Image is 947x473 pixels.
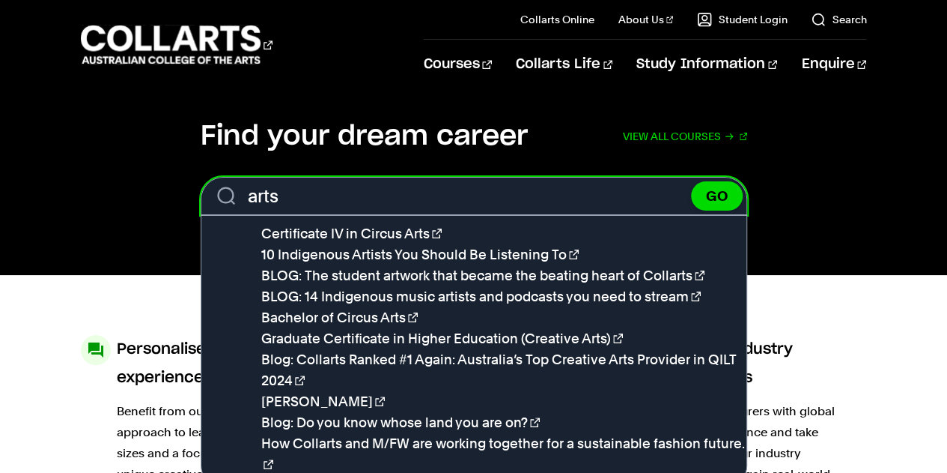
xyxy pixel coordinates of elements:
a: Blog: Collarts Ranked #1 Again: Australia’s Top Creative Arts Provider in QILT 2024 [261,352,737,388]
a: View all courses [623,120,747,153]
a: Study Information [636,40,777,89]
a: 10 Indigenous Artists You Should Be Listening To [261,247,579,262]
a: Collarts Life [516,40,612,89]
a: BLOG: The student artwork that became the beating heart of Collarts [261,268,704,283]
a: Collarts Online [520,12,594,27]
a: Courses [424,40,492,89]
a: About Us [618,12,674,27]
a: Certificate IV in Circus Arts [261,226,442,241]
a: [PERSON_NAME] [261,394,385,409]
h3: Personalised learning experience [117,335,327,392]
a: Enquire [801,40,866,89]
form: Search [201,177,747,215]
a: How Collarts and M/FW are working together for a sustainable fashion future. [261,436,745,472]
a: Student Login [697,12,787,27]
div: Go to homepage [81,23,272,66]
input: Search for a course [201,177,747,215]
button: GO [691,181,743,211]
a: Graduate Certificate in Higher Education (Creative Arts) [261,331,623,346]
h3: Powerful industry connections [657,335,867,392]
a: BLOG: 14 Indigenous music artists and podcasts you need to stream [261,289,701,304]
a: Bachelor of Circus Arts [261,310,418,325]
a: Blog: Do you know whose land you are on? [261,415,540,430]
h2: Find your dream career [201,120,528,153]
a: Search [811,12,866,27]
